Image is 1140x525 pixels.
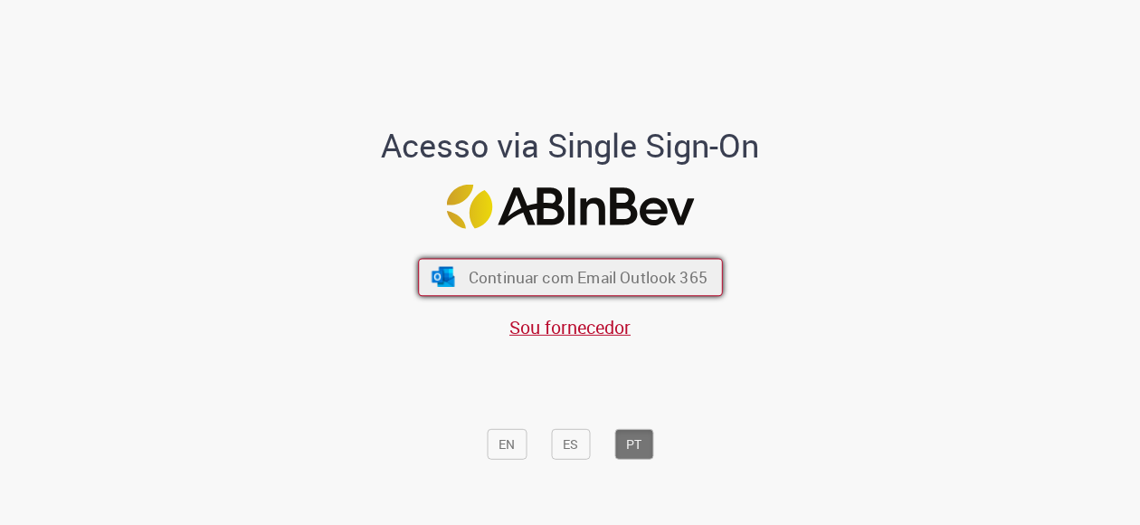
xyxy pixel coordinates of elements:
img: ícone Azure/Microsoft 360 [430,267,456,287]
button: PT [614,429,653,460]
a: Sou fornecedor [509,315,631,339]
button: ES [551,429,590,460]
button: EN [487,429,527,460]
button: ícone Azure/Microsoft 360 Continuar com Email Outlook 365 [418,258,723,296]
h1: Acesso via Single Sign-On [319,127,822,163]
img: Logo ABInBev [446,185,694,229]
span: Continuar com Email Outlook 365 [468,266,707,287]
